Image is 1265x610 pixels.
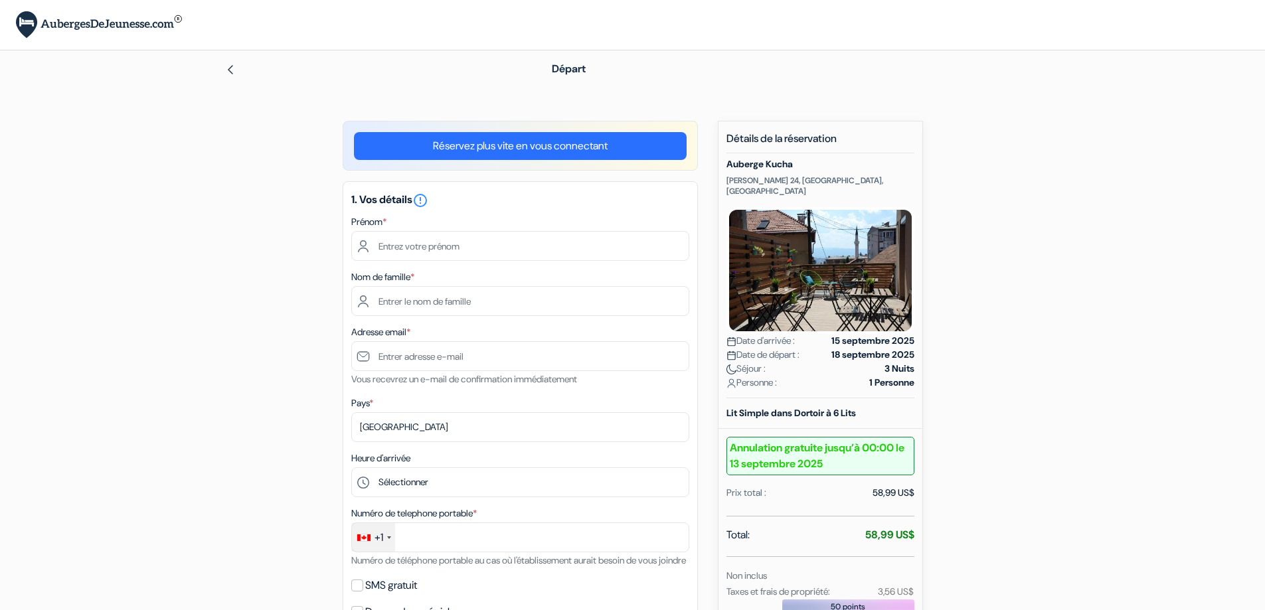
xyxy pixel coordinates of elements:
[726,364,736,374] img: moon.svg
[726,376,777,390] span: Personne :
[726,175,914,196] p: [PERSON_NAME] 24, [GEOGRAPHIC_DATA], [GEOGRAPHIC_DATA]
[375,530,383,546] div: +1
[865,528,914,542] strong: 58,99 US$
[726,437,914,475] b: Annulation gratuite jusqu’à 00:00 le 13 septembre 2025
[412,192,428,206] a: error_outline
[869,376,914,390] strong: 1 Personne
[726,132,914,153] h5: Détails de la réservation
[726,570,767,581] small: Non inclus
[726,486,766,500] div: Prix total :
[885,362,914,376] strong: 3 Nuits
[351,215,386,229] label: Prénom
[351,286,689,316] input: Entrer le nom de famille
[726,527,750,543] span: Total:
[412,192,428,208] i: error_outline
[726,334,795,348] span: Date d'arrivée :
[225,64,236,75] img: left_arrow.svg
[726,585,830,597] small: Taxes et frais de propriété:
[831,348,914,362] strong: 18 septembre 2025
[16,11,182,38] img: AubergesDeJeunesse.com
[351,341,689,371] input: Entrer adresse e-mail
[351,231,689,261] input: Entrez votre prénom
[873,486,914,500] div: 58,99 US$
[726,362,766,376] span: Séjour :
[351,396,373,410] label: Pays
[726,407,856,419] b: Lit Simple dans Dortoir à 6 Lits
[726,350,736,360] img: calendar.svg
[351,270,414,284] label: Nom de famille
[552,62,586,76] span: Départ
[878,585,914,597] small: 3,56 US$
[351,451,410,465] label: Heure d'arrivée
[726,159,914,170] h5: Auberge Kucha
[351,554,686,566] small: Numéro de téléphone portable au cas où l'établissement aurait besoin de vous joindre
[351,506,477,520] label: Numéro de telephone portable
[354,132,687,160] a: Réservez plus vite en vous connectant
[726,378,736,388] img: user_icon.svg
[365,576,417,595] label: SMS gratuit
[351,373,577,385] small: Vous recevrez un e-mail de confirmation immédiatement
[352,523,395,552] div: Canada: +1
[351,325,410,339] label: Adresse email
[351,192,689,208] h5: 1. Vos détails
[726,337,736,346] img: calendar.svg
[726,348,800,362] span: Date de départ :
[831,334,914,348] strong: 15 septembre 2025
